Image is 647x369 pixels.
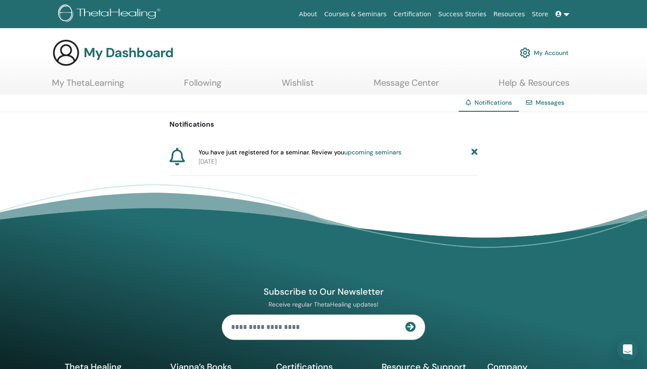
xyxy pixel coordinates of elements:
a: My ThetaLearning [52,77,124,95]
a: Message Center [374,77,439,95]
a: Success Stories [435,6,490,22]
div: Open Intercom Messenger [617,339,638,360]
a: Following [184,77,221,95]
h3: My Dashboard [84,45,173,61]
img: generic-user-icon.jpg [52,39,80,67]
p: Notifications [169,119,478,130]
h4: Subscribe to Our Newsletter [222,286,425,297]
img: cog.svg [520,45,530,60]
p: [DATE] [199,157,478,166]
a: My Account [520,43,569,62]
p: Receive regular ThetaHealing updates! [222,300,425,308]
span: Notifications [474,99,512,106]
a: Store [529,6,552,22]
a: About [295,6,320,22]
a: Messages [536,99,564,106]
img: logo.png [58,4,163,24]
a: Courses & Seminars [321,6,390,22]
a: Wishlist [282,77,314,95]
a: Resources [490,6,529,22]
span: You have just registered for a seminar. Review you [199,148,401,157]
a: upcoming seminars [344,148,401,156]
a: Certification [390,6,434,22]
a: Help & Resources [499,77,570,95]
